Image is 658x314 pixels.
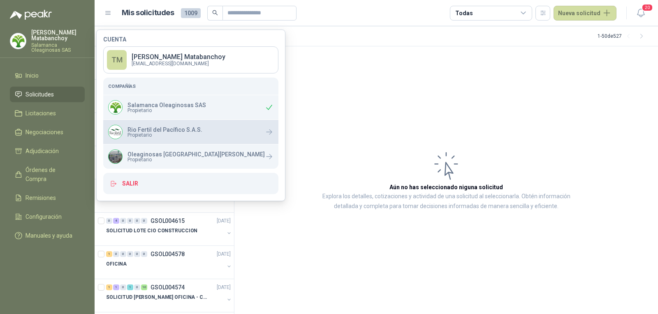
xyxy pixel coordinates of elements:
button: 20 [633,6,648,21]
p: GSOL004574 [151,284,185,290]
p: [DATE] [217,250,231,258]
img: Company Logo [109,125,122,139]
span: Manuales y ayuda [25,231,72,240]
img: Company Logo [109,101,122,114]
p: SOLICITUD [PERSON_NAME] OFICINA - CALI [106,293,209,301]
a: Negociaciones [10,124,85,140]
p: Salamanca Oleaginosas SAS [31,43,85,53]
div: 0 [134,218,140,224]
img: Company Logo [109,150,122,163]
div: 1 [106,251,112,257]
a: Licitaciones [10,105,85,121]
span: Negociaciones [25,128,63,137]
p: GSOL004578 [151,251,185,257]
a: Manuales y ayuda [10,228,85,243]
a: 1 1 0 1 0 10 GSOL004574[DATE] SOLICITUD [PERSON_NAME] OFICINA - CALI [106,282,232,309]
div: 1 [113,284,119,290]
h1: Mis solicitudes [122,7,174,19]
div: 1 [106,284,112,290]
a: Company LogoRio Fertil del Pacífico S.A.S.Propietario [103,120,278,144]
p: SOLICITUD LOTE CIO CONSTRUCCION [106,227,197,235]
div: 0 [120,251,126,257]
div: 10 [141,284,147,290]
p: [PERSON_NAME] Matabanchoy [31,30,85,41]
h4: Cuenta [103,37,278,42]
p: Explora los detalles, cotizaciones y actividad de una solicitud al seleccionarla. Obtén informaci... [317,192,576,211]
div: 0 [120,284,126,290]
div: 0 [141,251,147,257]
a: Adjudicación [10,143,85,159]
h5: Compañías [108,83,273,90]
div: 1 - 50 de 527 [598,30,648,43]
div: 0 [127,251,133,257]
a: Inicio [10,68,85,83]
a: Company LogoOleaginosas [GEOGRAPHIC_DATA][PERSON_NAME]Propietario [103,144,278,169]
button: Salir [103,173,278,194]
div: 0 [106,218,112,224]
div: Company LogoSalamanca Oleaginosas SASPropietario [103,95,278,119]
button: Nueva solicitud [554,6,616,21]
span: Propietario [127,133,202,138]
img: Logo peakr [10,10,52,20]
p: [EMAIL_ADDRESS][DOMAIN_NAME] [132,61,225,66]
a: 0 4 0 0 0 0 GSOL004615[DATE] SOLICITUD LOTE CIO CONSTRUCCION [106,216,232,242]
span: Remisiones [25,193,56,202]
p: [DATE] [217,217,231,225]
a: Configuración [10,209,85,225]
span: Propietario [127,108,206,113]
span: 1009 [181,8,201,18]
div: TM [107,50,127,70]
span: Licitaciones [25,109,56,118]
a: 1 0 0 0 0 0 GSOL004578[DATE] OFICINA [106,249,232,275]
div: 1 [127,284,133,290]
div: 0 [141,218,147,224]
p: Salamanca Oleaginosas SAS [127,102,206,108]
div: 0 [127,218,133,224]
a: Solicitudes [10,87,85,102]
a: Remisiones [10,190,85,206]
span: Inicio [25,71,39,80]
span: Solicitudes [25,90,54,99]
p: Rio Fertil del Pacífico S.A.S. [127,127,202,133]
div: Todas [455,9,473,18]
h3: Aún no has seleccionado niguna solicitud [389,183,503,192]
span: Configuración [25,212,62,221]
div: 0 [113,251,119,257]
p: [DATE] [217,284,231,291]
span: search [212,10,218,16]
p: OFICINA [106,260,127,268]
div: 0 [134,251,140,257]
p: Oleaginosas [GEOGRAPHIC_DATA][PERSON_NAME] [127,151,265,157]
a: Órdenes de Compra [10,162,85,187]
div: 0 [134,284,140,290]
span: Adjudicación [25,147,59,156]
img: Company Logo [10,33,26,49]
div: 0 [120,218,126,224]
span: Propietario [127,157,265,162]
p: [PERSON_NAME] Matabanchoy [132,54,225,60]
span: Órdenes de Compra [25,165,77,183]
a: TM[PERSON_NAME] Matabanchoy[EMAIL_ADDRESS][DOMAIN_NAME] [103,46,278,73]
p: GSOL004615 [151,218,185,224]
div: 4 [113,218,119,224]
span: 20 [642,4,653,11]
